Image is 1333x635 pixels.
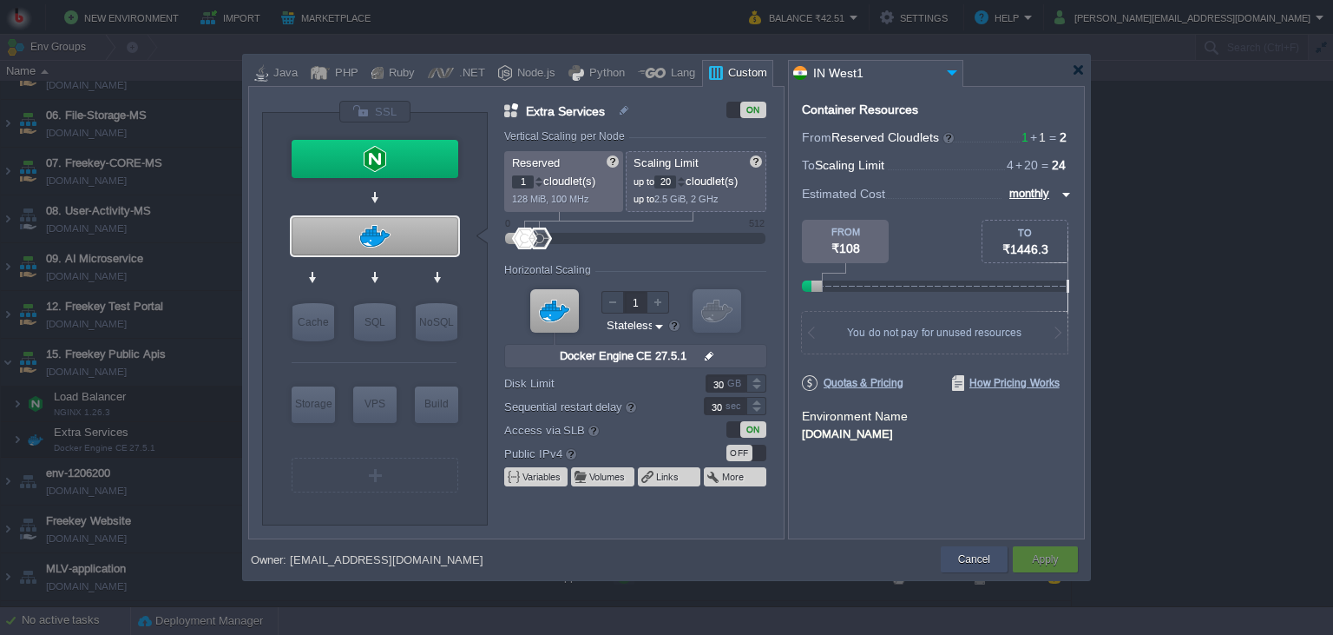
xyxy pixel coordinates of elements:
[749,218,765,228] div: 512
[504,374,680,393] label: Disk Limit
[1002,242,1048,256] span: ₹1446.3
[722,470,745,484] button: More
[740,421,766,438] div: ON
[1007,158,1014,172] span: 4
[656,470,680,484] button: Links
[354,303,396,341] div: SQL
[802,103,918,116] div: Container Resources
[723,61,767,87] div: Custom
[292,458,458,493] div: Create New Layer
[384,61,415,87] div: Ruby
[802,158,815,172] span: To
[1014,158,1038,172] span: 20
[416,303,457,341] div: NoSQL Databases
[415,387,458,423] div: Build Node
[415,387,458,421] div: Build
[802,227,889,237] div: FROM
[1046,130,1060,144] span: =
[740,102,766,118] div: ON
[354,303,396,341] div: SQL Databases
[504,264,595,276] div: Horizontal Scaling
[815,158,884,172] span: Scaling Limit
[726,445,752,461] div: OFF
[1060,130,1067,144] span: 2
[1038,158,1052,172] span: =
[1052,158,1066,172] span: 24
[505,218,510,228] div: 0
[512,156,560,169] span: Reserved
[1021,130,1028,144] span: 1
[292,303,334,341] div: Cache
[512,61,555,87] div: Node.js
[831,130,955,144] span: Reserved Cloudlets
[634,156,699,169] span: Scaling Limit
[251,553,483,566] div: Owner: [EMAIL_ADDRESS][DOMAIN_NAME]
[353,387,397,421] div: VPS
[634,170,760,189] p: cloudlet(s)
[634,176,654,187] span: up to
[416,303,457,341] div: NoSQL
[512,170,617,189] p: cloudlet(s)
[292,387,335,423] div: Storage Containers
[952,375,1060,391] span: How Pricing Works
[584,61,625,87] div: Python
[958,551,990,568] button: Cancel
[634,194,654,204] span: up to
[330,61,358,87] div: PHP
[1028,130,1046,144] span: 1
[292,217,458,255] div: Extra Services
[522,470,562,484] button: Variables
[802,375,903,391] span: Quotas & Pricing
[292,140,458,178] div: Load Balancer
[654,194,719,204] span: 2.5 GiB, 2 GHz
[1014,158,1024,172] span: +
[727,375,745,392] div: GB
[292,387,335,421] div: Storage
[268,61,298,87] div: Java
[504,444,680,463] label: Public IPv4
[1032,551,1058,568] button: Apply
[1028,130,1039,144] span: +
[504,397,680,416] label: Sequential restart delay
[504,130,629,142] div: Vertical Scaling per Node
[802,130,831,144] span: From
[802,409,908,423] label: Environment Name
[726,398,745,414] div: sec
[504,420,680,440] label: Access via SLB
[353,387,397,423] div: Elastic VPS
[589,470,627,484] button: Volumes
[982,228,1067,238] div: TO
[512,194,589,204] span: 128 MiB, 100 MHz
[454,61,485,87] div: .NET
[802,184,885,203] span: Estimated Cost
[666,61,695,87] div: Lang
[802,425,1071,440] div: [DOMAIN_NAME]
[831,241,860,255] span: ₹108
